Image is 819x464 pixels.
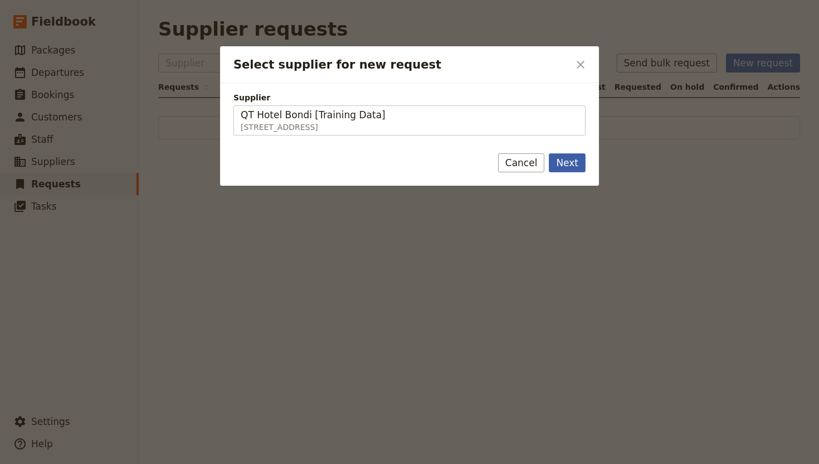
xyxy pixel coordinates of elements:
span: Supplier [233,92,586,103]
button: Close dialog [571,55,590,74]
button: Cancel [498,153,545,172]
h2: Select supplier for new request [233,56,569,73]
button: Next [549,153,586,172]
span: [STREET_ADDRESS] [241,122,578,133]
span: QT Hotel Bondi [Training Data] [241,108,386,122]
